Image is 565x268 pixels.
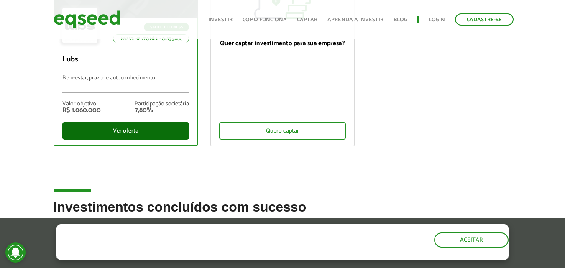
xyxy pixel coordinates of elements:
div: Quero captar [219,122,346,140]
a: Captar [297,17,317,23]
div: R$ 1.060.000 [62,107,101,114]
h5: O site da EqSeed utiliza cookies para melhorar sua navegação. [56,224,327,250]
div: Ver oferta [62,122,189,140]
p: Bem-estar, prazer e autoconhecimento [62,75,189,93]
div: Participação societária [135,101,189,107]
p: Quer captar investimento para sua empresa? [219,40,346,47]
img: EqSeed [54,8,120,31]
a: Aprenda a investir [327,17,383,23]
a: política de privacidade e de cookies [167,253,263,260]
div: 7,80% [135,107,189,114]
a: Login [429,17,445,23]
button: Aceitar [434,232,509,248]
p: Lubs [62,55,189,64]
a: Investir [208,17,233,23]
p: Ao clicar em "aceitar", você aceita nossa . [56,252,327,260]
h2: Investimentos concluídos com sucesso [54,200,512,227]
a: Blog [394,17,407,23]
div: Valor objetivo [62,101,101,107]
a: Como funciona [243,17,287,23]
a: Cadastre-se [455,13,514,26]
